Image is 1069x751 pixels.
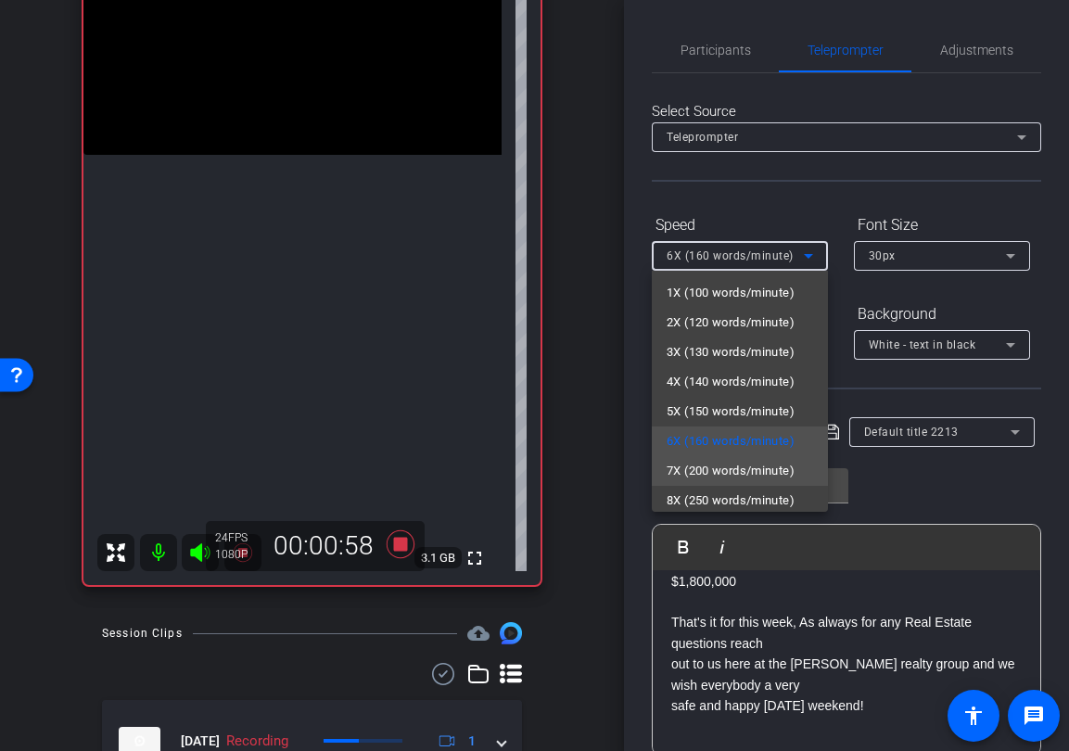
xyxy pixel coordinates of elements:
span: 7X (200 words/minute) [667,460,795,482]
span: 2X (120 words/minute) [667,312,795,334]
span: 3X (130 words/minute) [667,341,795,363]
span: 6X (160 words/minute) [667,430,795,452]
span: 8X (250 words/minute) [667,490,795,512]
span: 1X (100 words/minute) [667,282,795,304]
span: 5X (150 words/minute) [667,401,795,423]
span: 4X (140 words/minute) [667,371,795,393]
